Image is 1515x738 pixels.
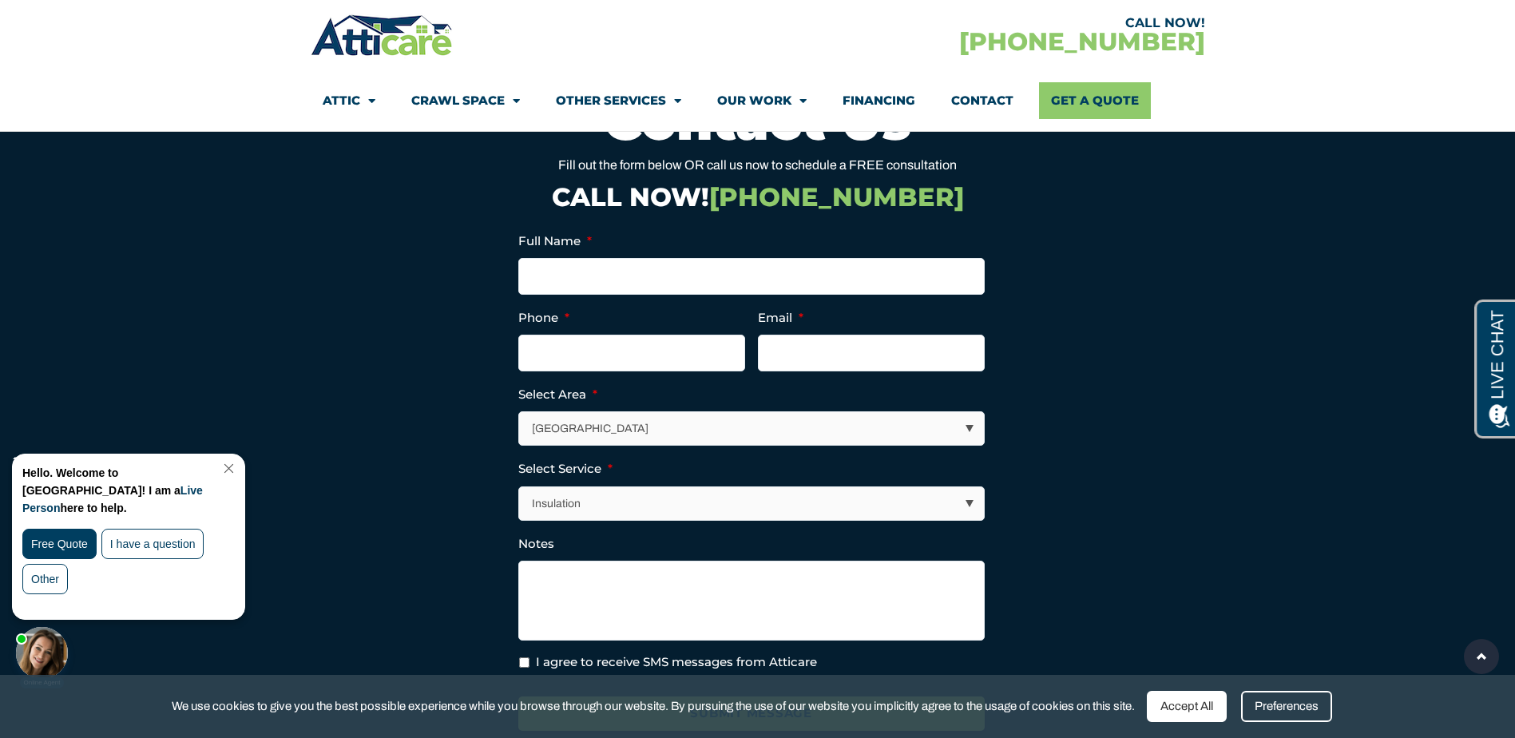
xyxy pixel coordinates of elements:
a: Our Work [717,82,807,119]
div: CALL NOW! [758,17,1205,30]
label: I agree to receive SMS messages from Atticare [536,653,817,672]
label: Full Name [518,233,592,249]
a: Crawl Space [411,82,520,119]
span: Fill out the form below OR call us now to schedule a FREE consultation [558,158,957,172]
a: Contact [951,82,1013,119]
nav: Menu [323,82,1193,119]
a: Financing [843,82,915,119]
label: Select Service [518,461,613,477]
span: [PHONE_NUMBER] [709,181,964,212]
label: Email [758,310,803,326]
iframe: Chat Invitation [8,450,264,690]
label: Select Area [518,387,597,403]
div: Accept All [1147,691,1227,722]
a: Other Services [556,82,681,119]
label: Phone [518,310,569,326]
div: Preferences [1241,691,1332,722]
label: Notes [518,536,554,552]
span: Opens a chat window [39,13,129,33]
h2: Contact Us [319,95,1197,147]
a: Get A Quote [1039,82,1151,119]
span: We use cookies to give you the best possible experience while you browse through our website. By ... [172,696,1135,716]
a: Attic [323,82,375,119]
a: CALL NOW![PHONE_NUMBER] [552,181,964,212]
